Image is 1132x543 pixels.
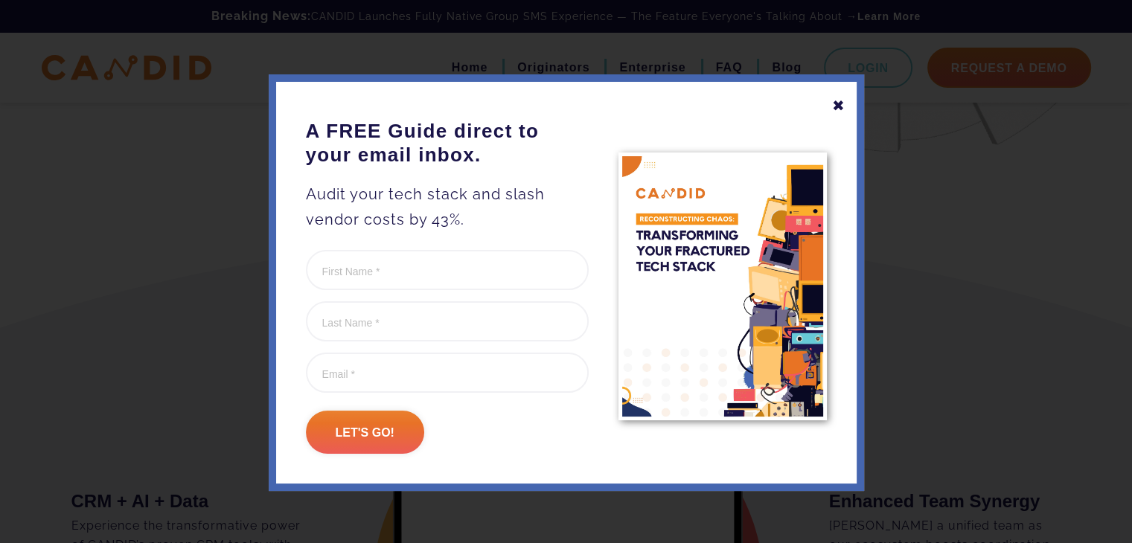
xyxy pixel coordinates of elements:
input: Email * [306,353,589,393]
input: Last Name * [306,301,589,341]
p: Audit your tech stack and slash vendor costs by 43%. [306,181,589,232]
img: A FREE Guide direct to your email inbox. [618,152,827,420]
input: Let's go! [306,411,424,454]
h3: A FREE Guide direct to your email inbox. [306,119,589,167]
input: First Name * [306,250,589,290]
div: ✖ [832,93,845,118]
